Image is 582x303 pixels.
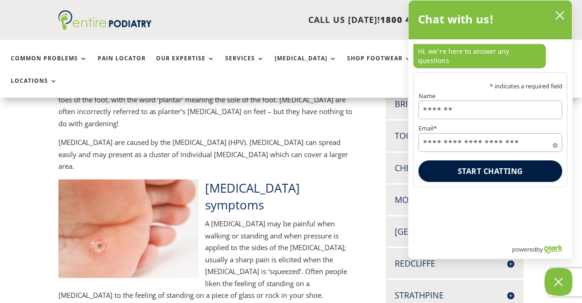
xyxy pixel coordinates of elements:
span: 1800 4 ENTIRE [380,14,447,25]
img: logo (1) [58,10,152,30]
span: Required field [553,141,558,146]
h2: [MEDICAL_DATA] symptoms [58,180,360,218]
p: CALL US [DATE]! [163,14,447,26]
a: Services [225,55,264,75]
h4: Strathpine [395,289,515,301]
h4: Toowong [395,130,515,142]
h4: Brisbane CBD [395,98,515,110]
div: chat [409,39,572,72]
label: Email* [419,125,562,131]
label: Name [419,93,562,99]
a: [MEDICAL_DATA] [275,55,337,75]
img: Picture of a plantar wart on feet [58,180,199,278]
p: [MEDICAL_DATA] are caused by the [MEDICAL_DATA] (HPV). [MEDICAL_DATA] can spread easily and may p... [58,137,360,180]
h2: Chat with us! [418,10,494,29]
span: by [537,244,543,255]
button: Start chatting [419,160,562,182]
a: Our Expertise [156,55,215,75]
p: There are different types of [MEDICAL_DATA] that can affect the body. [MEDICAL_DATA] on feet are ... [58,70,360,137]
h4: [GEOGRAPHIC_DATA] [395,226,515,238]
a: Powered by Olark [512,241,572,259]
a: Pain Locator [98,55,146,75]
input: Name [419,101,562,119]
a: Entire Podiatry [58,22,152,32]
input: Email [419,133,562,152]
a: Locations [11,78,57,98]
p: * indicates a required field [419,83,562,89]
a: Shop Footwear [347,55,412,75]
span: powered [512,244,536,255]
p: Hi, we're here to answer any questions [413,44,546,68]
button: close chatbox [553,8,568,22]
a: Common Problems [11,55,87,75]
h4: Chermside [395,162,515,174]
h4: Redcliffe [395,258,515,269]
button: Close Chatbox [545,268,573,296]
h4: Morayfield [395,194,515,206]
